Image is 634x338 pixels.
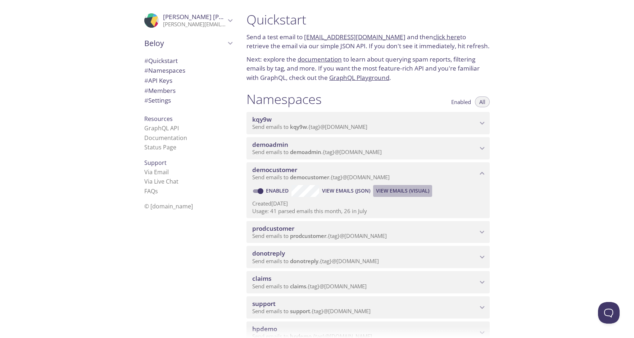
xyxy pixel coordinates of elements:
span: [PERSON_NAME] [PERSON_NAME] [163,13,262,21]
span: kqy9w [252,115,272,123]
span: prodcustomer [290,232,326,239]
span: donotreply [290,257,318,265]
span: prodcustomer [252,224,294,233]
div: demoadmin namespace [246,137,490,159]
span: API Keys [144,76,172,85]
div: kqy9w namespace [246,112,490,134]
button: View Emails (JSON) [319,185,373,197]
span: support [252,299,276,308]
a: Via Live Chat [144,177,178,185]
span: Send emails to . {tag} @[DOMAIN_NAME] [252,232,387,239]
div: donotreply namespace [246,246,490,268]
h1: Quickstart [246,12,490,28]
div: Namespaces [139,66,238,76]
span: demoadmin [290,148,321,156]
div: API Keys [139,76,238,86]
span: donotreply [252,249,285,257]
span: Support [144,159,167,167]
iframe: Help Scout Beacon - Open [598,302,620,324]
a: GraphQL API [144,124,179,132]
span: Quickstart [144,57,178,65]
span: Send emails to . {tag} @[DOMAIN_NAME] [252,173,390,181]
div: democustomer namespace [246,162,490,185]
button: View Emails (Visual) [373,185,432,197]
a: Documentation [144,134,187,142]
span: # [144,66,148,75]
span: Send emails to . {tag} @[DOMAIN_NAME] [252,148,382,156]
span: Send emails to . {tag} @[DOMAIN_NAME] [252,123,367,130]
span: View Emails (Visual) [376,186,429,195]
div: Quickstart [139,56,238,66]
span: View Emails (JSON) [322,186,370,195]
span: # [144,57,148,65]
span: © [DOMAIN_NAME] [144,202,193,210]
a: click here [433,33,460,41]
span: s [155,187,158,195]
a: Enabled [265,187,291,194]
a: [EMAIL_ADDRESS][DOMAIN_NAME] [304,33,406,41]
span: democustomer [252,166,297,174]
a: FAQ [144,187,158,195]
span: claims [290,283,306,290]
span: Send emails to . {tag} @[DOMAIN_NAME] [252,257,379,265]
span: # [144,76,148,85]
span: Settings [144,96,171,104]
p: [PERSON_NAME][EMAIL_ADDRESS][DOMAIN_NAME] [163,21,226,28]
p: Created [DATE] [252,200,484,207]
a: GraphQL Playground [329,73,389,82]
span: Resources [144,115,173,123]
div: Beloy [139,34,238,53]
button: All [475,96,490,107]
span: claims [252,274,271,283]
h1: Namespaces [246,91,322,107]
div: claims namespace [246,271,490,293]
div: support namespace [246,296,490,319]
a: Status Page [144,143,176,151]
span: Namespaces [144,66,185,75]
div: prodcustomer namespace [246,221,490,243]
span: Members [144,86,176,95]
a: documentation [298,55,342,63]
p: Usage: 41 parsed emails this month, 26 in July [252,207,484,215]
div: Members [139,86,238,96]
span: demoadmin [252,140,288,149]
span: # [144,86,148,95]
button: Enabled [447,96,475,107]
span: Send emails to . {tag} @[DOMAIN_NAME] [252,307,371,315]
div: Team Settings [139,95,238,105]
span: Beloy [144,38,226,48]
span: kqy9w [290,123,307,130]
span: support [290,307,310,315]
span: democustomer [290,173,329,181]
div: Deepraj Khedekar [139,9,238,32]
span: # [144,96,148,104]
span: Send emails to . {tag} @[DOMAIN_NAME] [252,283,367,290]
p: Next: explore the to learn about querying spam reports, filtering emails by tag, and more. If you... [246,55,490,82]
p: Send a test email to and then to retrieve the email via our simple JSON API. If you don't see it ... [246,32,490,51]
a: Via Email [144,168,169,176]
